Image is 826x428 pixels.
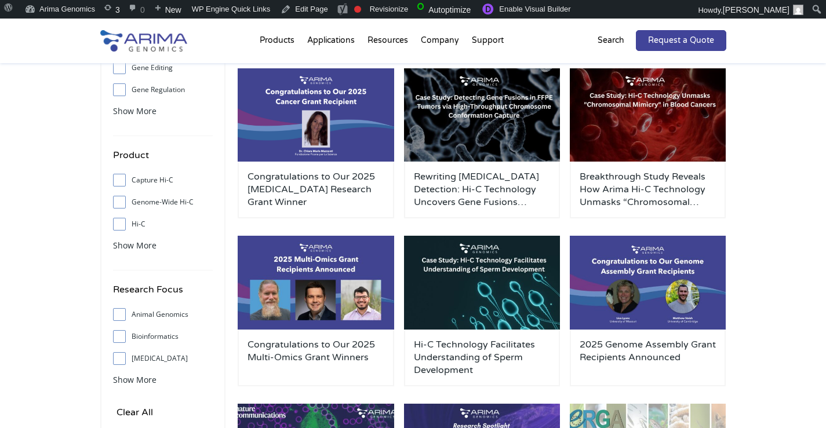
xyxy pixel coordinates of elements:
a: Hi-C Technology Facilitates Understanding of Sperm Development [414,338,551,376]
img: Arima-Genomics-logo [100,30,187,52]
img: 2025-multi-omics-grant-winners-500x300.jpg [238,236,394,330]
p: Search [598,33,624,48]
span: [PERSON_NAME] [723,5,789,14]
label: Gene Editing [113,59,213,76]
h4: Research Focus [113,282,213,306]
span: Show More [113,374,157,385]
img: Arima-March-Blog-Post-Banner-500x300.jpg [404,236,561,330]
a: Request a Quote [636,30,726,51]
img: Arima-March-Blog-Post-Banner-1-500x300.jpg [570,68,726,162]
a: Breakthrough Study Reveals How Arima Hi-C Technology Unmasks “Chromosomal Mimicry” in Blood Cancers [580,170,716,208]
label: Gene Regulation [113,81,213,98]
span: Show More [113,240,157,251]
label: Bioinformatics [113,328,213,345]
label: Animal Genomics [113,306,213,323]
a: 2025 Genome Assembly Grant Recipients Announced [580,338,716,376]
label: [MEDICAL_DATA] [113,350,213,367]
h4: Product [113,148,213,171]
a: Rewriting [MEDICAL_DATA] Detection: Hi-C Technology Uncovers Gene Fusions Missed by Standard Methods [414,170,551,208]
a: Congratulations to Our 2025 [MEDICAL_DATA] Research Grant Winner [248,170,384,208]
img: genome-assembly-grant-2025-500x300.png [238,68,394,162]
label: Capture Hi-C [113,171,213,189]
div: Focus keyphrase not set [354,6,361,13]
img: genome-assembly-grant-2025-1-500x300.jpg [570,236,726,330]
span: Show More [113,105,157,116]
input: Clear All [113,404,157,420]
label: Hi-C [113,215,213,233]
img: Arima-March-Blog-Post-Banner-2-500x300.jpg [404,68,561,162]
label: Genome-Wide Hi-C [113,193,213,211]
a: Congratulations to Our 2025 Multi-Omics Grant Winners [248,338,384,376]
